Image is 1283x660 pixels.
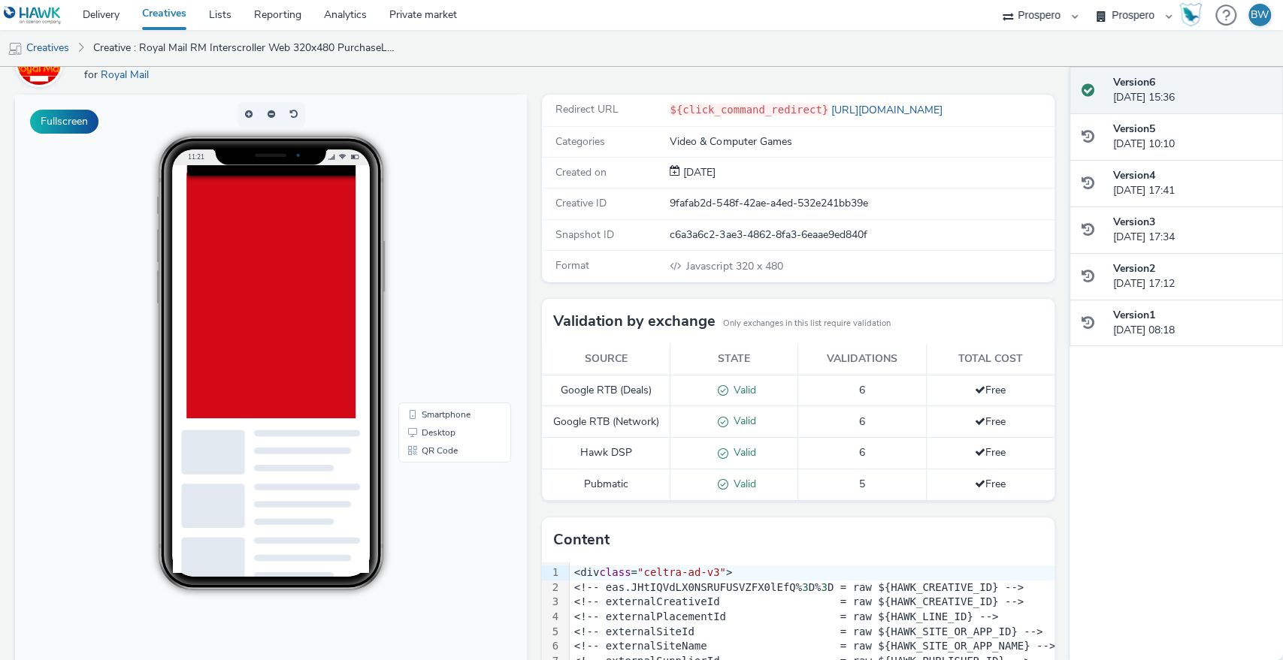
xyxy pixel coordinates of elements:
span: 3 [821,581,827,593]
td: Google RTB (Deals) [542,375,670,406]
img: mobile [8,41,23,56]
img: undefined Logo [4,6,62,25]
span: 6 [859,414,865,429]
div: [DATE] 15:36 [1113,75,1271,106]
strong: Version 4 [1113,168,1155,182]
th: Source [542,344,670,375]
span: Smartphone [407,315,455,324]
div: 3 [542,595,561,610]
div: Video & Computer Games [670,134,1052,149]
span: for [84,68,101,82]
span: Free [975,383,1006,397]
span: Redirect URL [555,102,619,116]
span: 6 [859,383,865,397]
div: c6a3a6c2-3ae3-4862-8fa3-6eaae9ed840f [670,228,1052,243]
li: Smartphone [386,311,493,329]
a: Hawk Academy [1179,3,1208,27]
a: Royal Mail [15,56,69,70]
li: QR Code [386,347,493,365]
span: Free [975,445,1006,460]
li: Desktop [386,329,493,347]
span: Snapshot ID [555,228,614,242]
a: [URL][DOMAIN_NAME] [828,103,949,117]
div: Creation 13 May 2025, 08:18 [680,165,716,180]
small: Only exchanges in this list require validation [723,318,891,330]
code: ${click_command_redirect} [670,104,828,116]
span: Valid [728,477,756,491]
span: Free [975,414,1006,429]
div: 2 [542,580,561,595]
img: Hawk Academy [1179,3,1202,27]
span: [DATE] [680,165,716,179]
strong: Version 2 [1113,261,1155,276]
span: Categories [555,134,605,149]
span: 3 [802,581,808,593]
div: [DATE] 17:34 [1113,215,1271,246]
td: Hawk DSP [542,438,670,469]
a: Royal Mail [101,68,155,82]
span: Valid [728,383,756,397]
span: 6 [859,445,865,460]
strong: Version 5 [1113,122,1155,136]
div: [DATE] 17:12 [1113,261,1271,292]
div: 6 [542,639,561,654]
th: Validations [798,344,926,375]
h3: Validation by exchange [553,310,716,333]
span: QR Code [407,351,443,360]
div: [DATE] 08:18 [1113,308,1271,339]
span: Valid [728,414,756,428]
div: 1 [542,565,561,580]
span: Creative ID [555,196,607,210]
h3: Content [553,529,610,551]
div: [DATE] 10:10 [1113,122,1271,152]
th: State [670,344,798,375]
span: class [599,566,631,578]
span: "celtra-ad-v3" [637,566,726,578]
strong: Version 1 [1113,308,1155,322]
span: Free [975,477,1006,491]
span: Desktop [407,333,440,342]
td: Pubmatic [542,469,670,501]
td: Google RTB (Network) [542,406,670,438]
span: Valid [728,445,756,460]
th: Total cost [926,344,1054,375]
span: Format [555,258,589,273]
strong: Version 6 [1113,75,1155,89]
span: 11:21 [173,58,189,66]
span: 320 x 480 [685,259,782,273]
span: 5 [859,477,865,491]
div: 4 [542,610,561,625]
div: BW [1251,4,1269,26]
div: 9fafab2d-548f-42ae-a4ed-532e241bb39e [670,196,1052,211]
button: Fullscreen [30,110,98,134]
a: Creative : Royal Mail RM Interscroller Web 320x480 PurchaseLoop [86,30,407,66]
strong: Version 3 [1113,215,1155,229]
span: Javascript [686,259,735,273]
div: [DATE] 17:41 [1113,168,1271,199]
div: 5 [542,625,561,640]
span: Created on [555,165,607,179]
